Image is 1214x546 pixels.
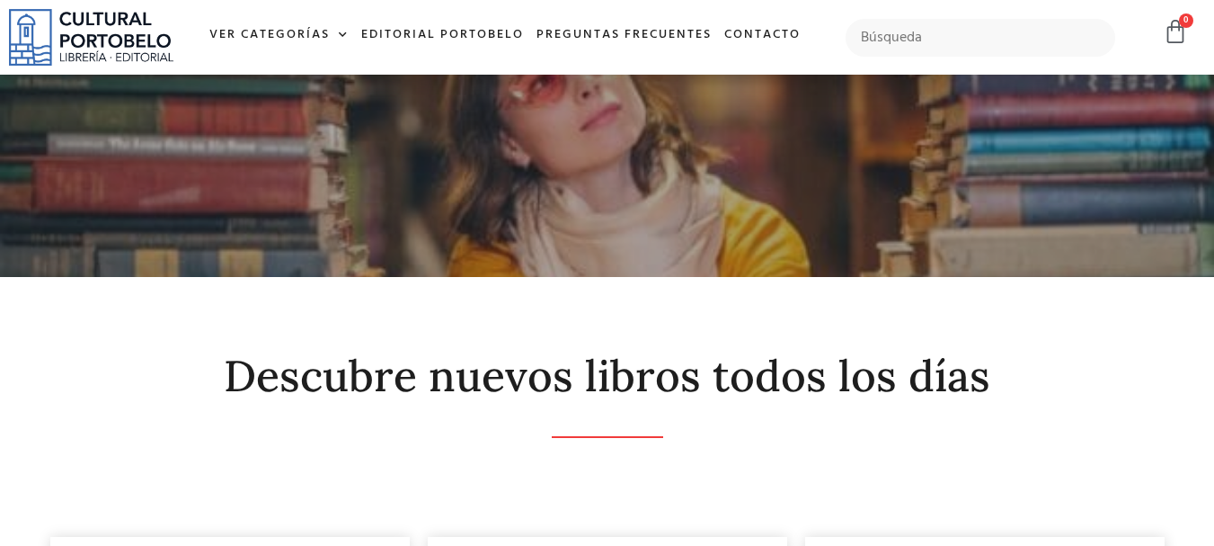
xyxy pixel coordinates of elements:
span: 0 [1179,13,1193,28]
a: Editorial Portobelo [355,16,530,55]
a: 0 [1163,19,1188,45]
a: Ver Categorías [203,16,355,55]
a: Preguntas frecuentes [530,16,718,55]
h2: Descubre nuevos libros todos los días [50,353,1165,400]
a: Contacto [718,16,807,55]
input: Búsqueda [846,19,1116,57]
